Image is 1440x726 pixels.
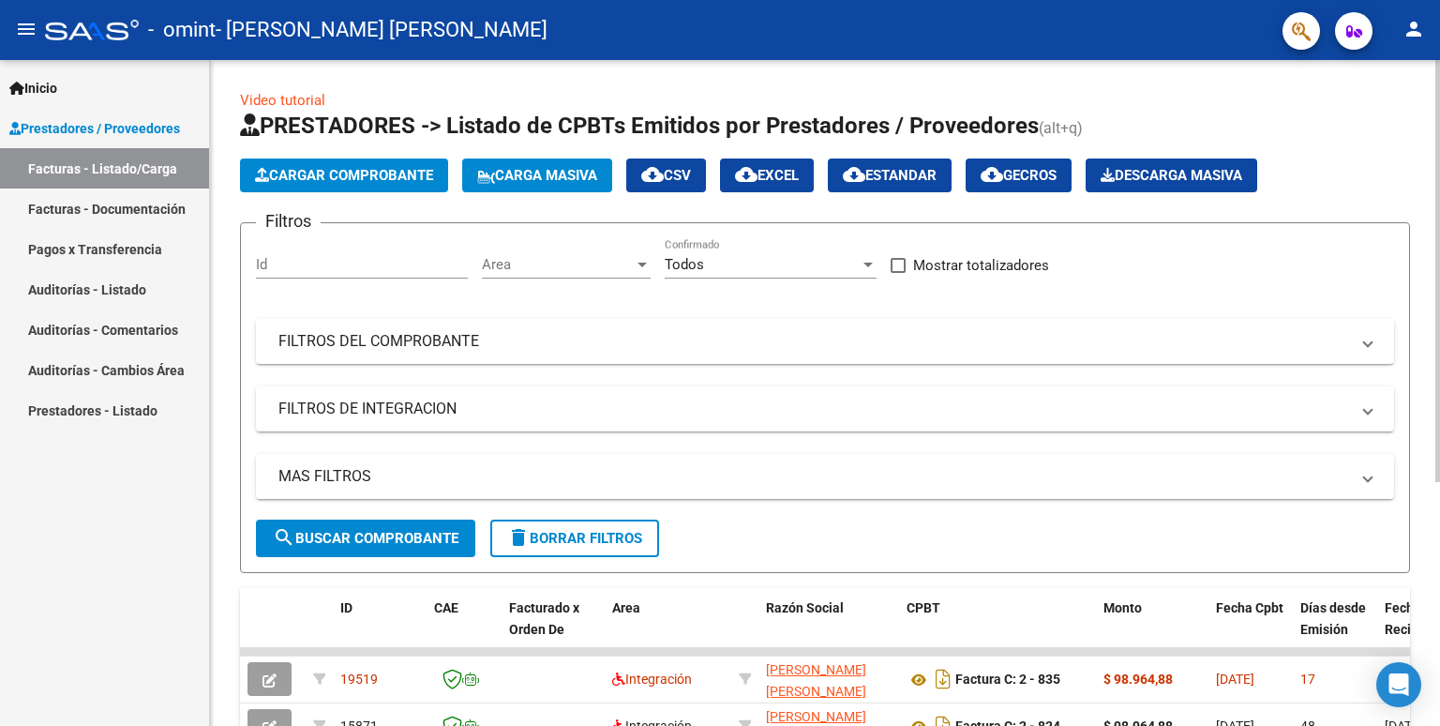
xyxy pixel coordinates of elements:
strong: $ 98.964,88 [1103,672,1173,687]
span: - [PERSON_NAME] [PERSON_NAME] [216,9,547,51]
span: [DATE] [1216,672,1254,687]
span: Buscar Comprobante [273,530,458,547]
span: (alt+q) [1039,119,1083,137]
span: Carga Masiva [477,167,597,184]
div: Open Intercom Messenger [1376,662,1421,707]
datatable-header-cell: Días desde Emisión [1293,588,1377,671]
strong: Factura C: 2 - 835 [955,673,1060,688]
mat-icon: cloud_download [843,163,865,186]
span: Razón Social [766,600,844,615]
span: [PERSON_NAME] [PERSON_NAME] [766,662,866,699]
button: CSV [626,159,706,192]
span: Todos [665,256,704,273]
button: Descarga Masiva [1086,159,1257,192]
button: Borrar Filtros [490,520,659,557]
button: Buscar Comprobante [256,520,475,557]
span: Area [482,256,634,273]
mat-panel-title: FILTROS DEL COMPROBANTE [278,331,1349,352]
datatable-header-cell: Fecha Cpbt [1208,588,1293,671]
mat-icon: cloud_download [981,163,1003,186]
span: Inicio [9,78,57,98]
mat-icon: person [1402,18,1425,40]
datatable-header-cell: Monto [1096,588,1208,671]
mat-icon: delete [507,526,530,549]
mat-expansion-panel-header: FILTROS DE INTEGRACION [256,386,1394,431]
mat-expansion-panel-header: FILTROS DEL COMPROBANTE [256,319,1394,364]
a: Video tutorial [240,92,325,109]
button: EXCEL [720,159,814,192]
span: Borrar Filtros [507,530,642,547]
span: Monto [1103,600,1142,615]
datatable-header-cell: CAE [427,588,502,671]
span: Estandar [843,167,937,184]
datatable-header-cell: Area [605,588,731,671]
span: 19519 [340,672,378,687]
span: Cargar Comprobante [255,167,433,184]
span: Facturado x Orden De [509,600,579,637]
span: 17 [1300,672,1315,687]
datatable-header-cell: ID [333,588,427,671]
datatable-header-cell: Facturado x Orden De [502,588,605,671]
div: 27329453222 [766,659,892,699]
span: Mostrar totalizadores [913,254,1049,277]
datatable-header-cell: CPBT [899,588,1096,671]
button: Gecros [966,159,1072,192]
span: CSV [641,167,691,184]
datatable-header-cell: Razón Social [758,588,899,671]
mat-expansion-panel-header: MAS FILTROS [256,454,1394,499]
mat-icon: search [273,526,295,549]
button: Carga Masiva [462,159,612,192]
mat-panel-title: FILTROS DE INTEGRACION [278,399,1349,419]
mat-icon: cloud_download [735,163,757,186]
i: Descargar documento [931,664,955,694]
app-download-masive: Descarga masiva de comprobantes (adjuntos) [1086,159,1257,192]
span: Descarga Masiva [1101,167,1242,184]
span: Integración [612,672,692,687]
span: CAE [434,600,458,615]
mat-icon: cloud_download [641,163,664,186]
span: PRESTADORES -> Listado de CPBTs Emitidos por Prestadores / Proveedores [240,113,1039,139]
span: Prestadores / Proveedores [9,118,180,139]
button: Estandar [828,159,952,192]
mat-icon: menu [15,18,37,40]
span: ID [340,600,352,615]
h3: Filtros [256,208,321,234]
span: CPBT [907,600,940,615]
span: Area [612,600,640,615]
button: Cargar Comprobante [240,159,448,192]
span: EXCEL [735,167,799,184]
span: Días desde Emisión [1300,600,1366,637]
span: Gecros [981,167,1057,184]
span: Fecha Recibido [1385,600,1437,637]
mat-panel-title: MAS FILTROS [278,466,1349,487]
span: Fecha Cpbt [1216,600,1283,615]
span: - omint [148,9,216,51]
